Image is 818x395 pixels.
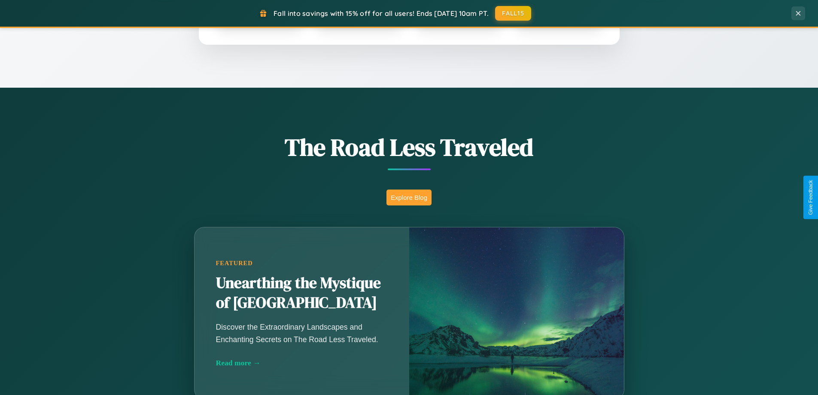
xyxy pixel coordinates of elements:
p: Discover the Extraordinary Landscapes and Enchanting Secrets on The Road Less Traveled. [216,321,388,345]
h2: Unearthing the Mystique of [GEOGRAPHIC_DATA] [216,273,388,313]
h1: The Road Less Traveled [152,131,667,164]
div: Give Feedback [808,180,814,215]
div: Read more → [216,358,388,367]
button: Explore Blog [386,190,432,205]
button: FALL15 [495,6,531,21]
div: Featured [216,260,388,267]
span: Fall into savings with 15% off for all users! Ends [DATE] 10am PT. [274,9,489,18]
